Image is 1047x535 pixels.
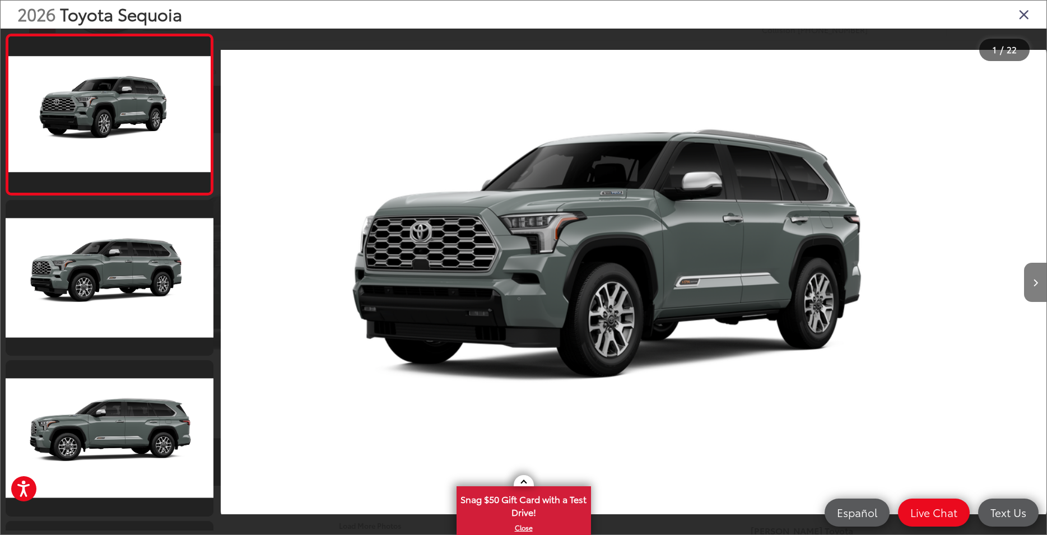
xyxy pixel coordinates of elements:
div: 2026 Toyota Sequoia 1794 Edition 0 [221,41,1046,523]
span: 22 [1007,43,1017,55]
span: / [999,46,1004,54]
img: 2026 Toyota Sequoia 1794 Edition [3,218,216,337]
img: 2026 Toyota Sequoia 1794 Edition [221,41,1046,523]
a: Live Chat [898,499,970,527]
span: Toyota Sequoia [60,2,182,26]
a: Español [825,499,890,527]
span: Español [831,505,883,519]
a: Text Us [978,499,1039,527]
span: Snag $50 Gift Card with a Test Drive! [458,487,590,522]
button: Next image [1024,263,1046,302]
span: Text Us [985,505,1032,519]
span: 1 [993,43,997,55]
img: 2026 Toyota Sequoia 1794 Edition [6,57,213,173]
span: 2026 [17,2,55,26]
i: Close gallery [1018,7,1030,21]
span: Live Chat [905,505,963,519]
img: 2026 Toyota Sequoia 1794 Edition [3,379,216,498]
